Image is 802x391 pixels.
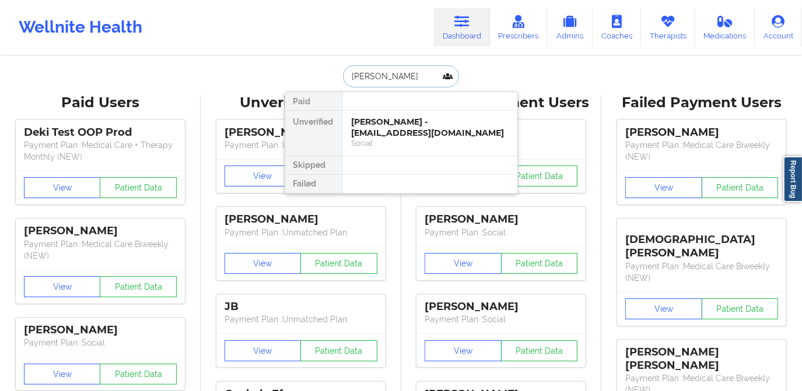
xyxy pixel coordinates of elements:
[225,213,377,226] div: [PERSON_NAME]
[24,323,177,337] div: [PERSON_NAME]
[225,300,377,313] div: JB
[425,227,577,238] p: Payment Plan : Social
[225,126,377,139] div: [PERSON_NAME]
[300,253,377,274] button: Patient Data
[8,94,192,112] div: Paid Users
[625,126,778,139] div: [PERSON_NAME]
[425,213,577,226] div: [PERSON_NAME]
[24,238,177,262] p: Payment Plan : Medical Care Biweekly (NEW)
[625,260,778,284] p: Payment Plan : Medical Care Biweekly (NEW)
[352,117,508,138] div: [PERSON_NAME] - [EMAIL_ADDRESS][DOMAIN_NAME]
[625,177,702,198] button: View
[24,337,177,348] p: Payment Plan : Social
[702,177,779,198] button: Patient Data
[501,253,578,274] button: Patient Data
[501,340,578,361] button: Patient Data
[625,139,778,163] p: Payment Plan : Medical Care Biweekly (NEW)
[547,8,593,47] a: Admins
[225,227,377,238] p: Payment Plan : Unmatched Plan
[24,126,177,139] div: Deki Test OOP Prod
[425,300,577,313] div: [PERSON_NAME]
[425,253,502,274] button: View
[783,156,802,202] a: Report Bug
[24,224,177,238] div: [PERSON_NAME]
[501,165,578,186] button: Patient Data
[352,138,508,148] div: Social
[285,175,342,193] div: Failed
[625,298,702,319] button: View
[702,298,779,319] button: Patient Data
[434,8,490,47] a: Dashboard
[425,340,502,361] button: View
[24,364,101,385] button: View
[100,177,177,198] button: Patient Data
[225,139,377,151] p: Payment Plan : Unmatched Plan
[209,94,393,112] div: Unverified Users
[755,8,802,47] a: Account
[695,8,755,47] a: Medications
[225,340,302,361] button: View
[24,139,177,163] p: Payment Plan : Medical Care + Therapy Monthly (NEW)
[425,313,577,325] p: Payment Plan : Social
[225,313,377,325] p: Payment Plan : Unmatched Plan
[24,177,101,198] button: View
[593,8,641,47] a: Coaches
[225,253,302,274] button: View
[490,8,548,47] a: Prescribers
[610,94,794,112] div: Failed Payment Users
[625,224,778,260] div: [DEMOGRAPHIC_DATA][PERSON_NAME]
[285,111,342,156] div: Unverified
[100,364,177,385] button: Patient Data
[100,276,177,297] button: Patient Data
[625,346,778,372] div: [PERSON_NAME] [PERSON_NAME]
[300,340,377,361] button: Patient Data
[641,8,695,47] a: Therapists
[24,276,101,297] button: View
[285,92,342,111] div: Paid
[285,156,342,175] div: Skipped
[225,165,302,186] button: View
